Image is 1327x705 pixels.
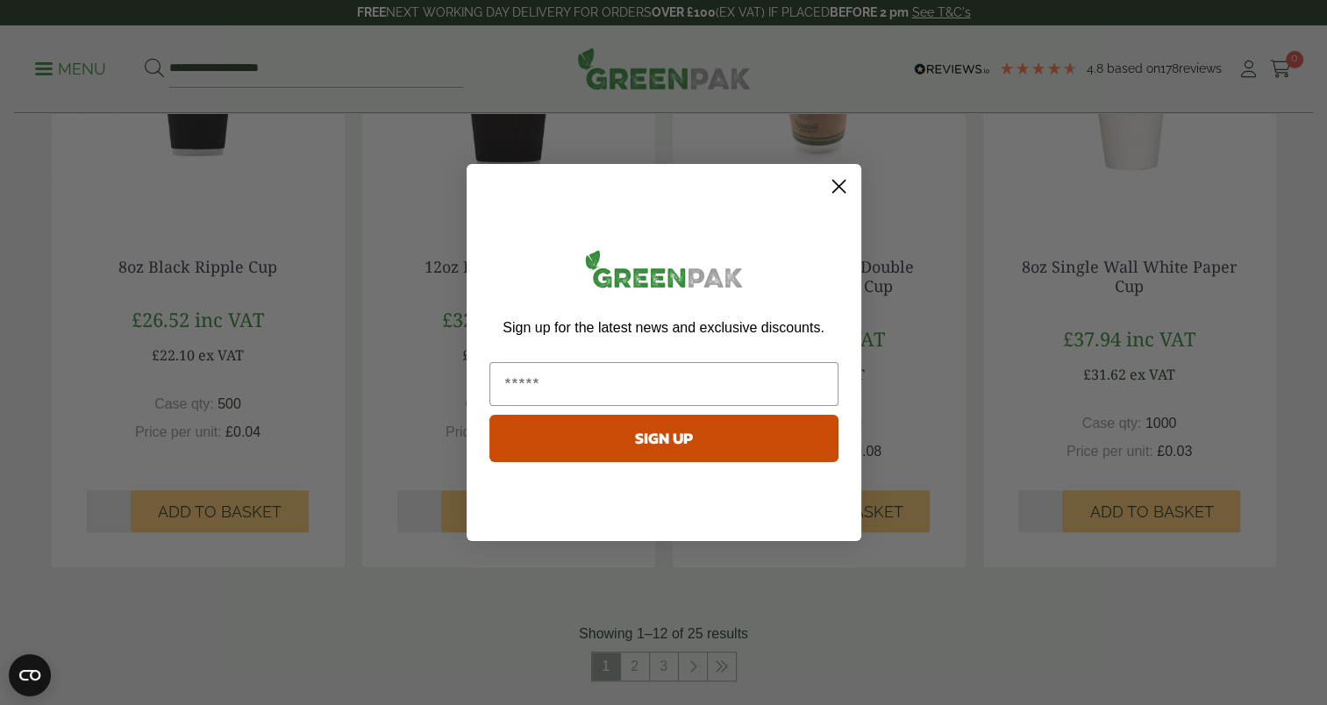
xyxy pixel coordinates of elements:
input: Email [489,362,838,406]
button: Close dialog [824,171,854,202]
img: greenpak_logo [489,243,838,302]
button: SIGN UP [489,415,838,462]
button: Open CMP widget [9,654,51,696]
span: Sign up for the latest news and exclusive discounts. [503,320,824,335]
